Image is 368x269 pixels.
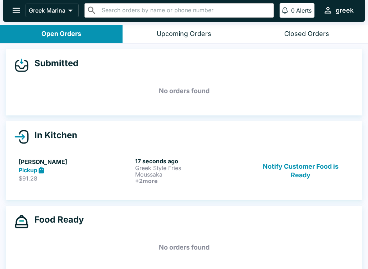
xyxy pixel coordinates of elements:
[14,153,354,188] a: [PERSON_NAME]Pickup$91.2817 seconds agoGreek Style FriesMoussaka+2moreNotify Customer Food is Ready
[135,165,249,171] p: Greek Style Fries
[29,214,84,225] h4: Food Ready
[336,6,354,15] div: greek
[14,234,354,260] h5: No orders found
[19,167,37,174] strong: Pickup
[19,175,132,182] p: $91.28
[100,5,271,15] input: Search orders by name or phone number
[26,4,79,17] button: Greek Marina
[7,1,26,19] button: open drawer
[14,78,354,104] h5: No orders found
[29,58,78,69] h4: Submitted
[19,158,132,166] h5: [PERSON_NAME]
[291,7,295,14] p: 0
[296,7,312,14] p: Alerts
[157,30,211,38] div: Upcoming Orders
[252,158,349,184] button: Notify Customer Food is Ready
[29,7,65,14] p: Greek Marina
[135,178,249,184] h6: + 2 more
[284,30,329,38] div: Closed Orders
[135,158,249,165] h6: 17 seconds ago
[320,3,356,18] button: greek
[29,130,77,141] h4: In Kitchen
[135,171,249,178] p: Moussaka
[41,30,81,38] div: Open Orders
